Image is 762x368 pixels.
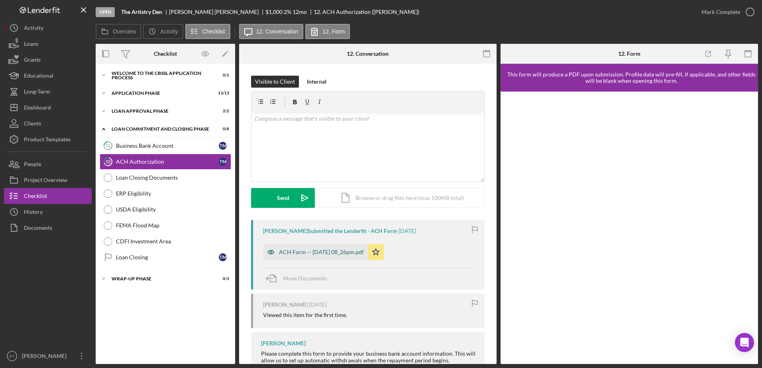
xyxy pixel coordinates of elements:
b: The Artistry Den [121,9,162,15]
div: ACH Form -- [DATE] 08_26pm.pdf [279,249,364,255]
a: 11Business Bank AccountTM [100,138,231,154]
button: Internal [303,76,330,88]
div: 12. ACH Authorization ([PERSON_NAME]) [314,9,419,15]
div: Please complete this form to provide your business bank account information. This will allow us t... [261,350,477,363]
div: 2 / 2 [215,109,229,114]
tspan: 12 [106,159,110,164]
div: Loan Commitment and Closing Phase [112,127,209,131]
div: Viewed this item for the first time. [263,312,347,318]
iframe: Lenderfit form [509,100,751,356]
a: FEMA Flood Map [100,217,231,233]
div: Send [277,188,289,208]
button: Send [251,188,315,208]
tspan: 11 [106,143,110,148]
div: [PERSON_NAME] [261,340,306,346]
div: [PERSON_NAME] Submitted the Lenderfit - ACH Form [263,228,397,234]
a: Loan Closing Documents [100,170,231,186]
label: Checklist [202,28,225,35]
div: FEMA Flood Map [116,222,231,229]
div: USDA Eligibility [116,206,231,213]
button: Mark Complete [693,4,758,20]
div: [PERSON_NAME] [263,301,308,308]
div: 0 / 3 [215,276,229,281]
div: 2 % [284,9,291,15]
time: 2025-10-02 00:26 [399,228,416,234]
button: 12. Form [305,24,350,39]
div: T M [219,158,227,166]
div: Internal [307,76,326,88]
div: Mark Complete [701,4,740,20]
button: Overview [96,24,141,39]
div: Welcome to the CBSSL Application Process [112,71,209,80]
div: 13 / 13 [215,91,229,96]
button: ACH Form -- [DATE] 08_26pm.pdf [263,244,384,260]
label: 12. Form [322,28,345,35]
div: T M [219,253,227,261]
div: CDFI Investment Area [116,238,231,245]
div: T M [219,142,227,150]
span: Move Documents [283,275,327,282]
a: 12ACH AuthorizationTM [100,154,231,170]
div: 12. Form [618,51,640,57]
div: [PERSON_NAME] [20,348,72,366]
div: Loan Closing [116,254,219,260]
button: Activity [143,24,183,39]
div: Loan Closing Documents [116,174,231,181]
span: $1,000 [265,8,283,15]
button: Move Documents [263,268,335,288]
div: ACH Authorization [116,159,219,165]
a: USDA Eligibility [100,202,231,217]
div: 12 mo [293,9,307,15]
div: ERP Eligibility [116,190,231,197]
a: CDFI Investment Area [100,233,231,249]
div: [PERSON_NAME] [PERSON_NAME] [169,9,265,15]
div: 0 / 1 [215,73,229,78]
div: 0 / 8 [215,127,229,131]
div: Checklist [154,51,177,57]
label: Overview [113,28,136,35]
text: ET [10,354,14,358]
label: 12. Conversation [256,28,299,35]
a: Loan ClosingTM [100,249,231,265]
button: Checklist [185,24,230,39]
div: Business Bank Account [116,143,219,149]
div: Visible to Client [255,76,295,88]
div: Wrap-Up Phase [112,276,209,281]
button: ET[PERSON_NAME] [4,348,92,364]
button: 12. Conversation [239,24,304,39]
